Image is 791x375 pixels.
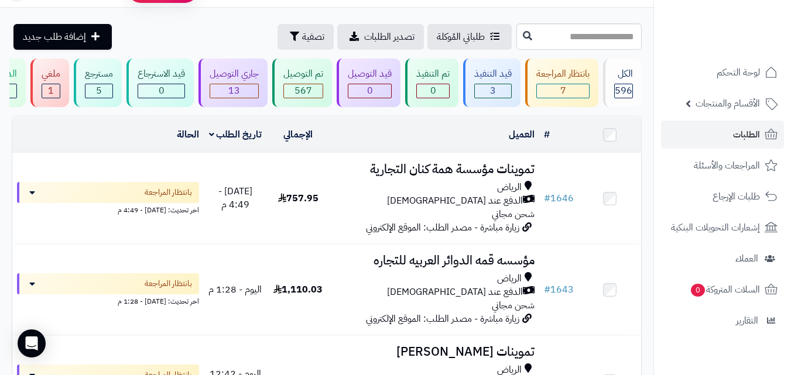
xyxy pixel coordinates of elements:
span: الدفع عند [DEMOGRAPHIC_DATA] [387,194,523,208]
span: زيارة مباشرة - مصدر الطلب: الموقع الإلكتروني [366,221,519,235]
a: تصدير الطلبات [337,24,424,50]
span: الرياض [497,181,522,194]
span: 1,110.03 [273,283,323,297]
div: مسترجع [85,67,113,81]
a: تاريخ الطلب [209,128,262,142]
a: تم التوصيل 567 [270,59,334,107]
span: 596 [615,84,632,98]
h3: تموينات [PERSON_NAME] [334,345,535,359]
span: لوحة التحكم [717,64,760,81]
a: العملاء [661,245,784,273]
div: Open Intercom Messenger [18,329,46,357]
div: بانتظار المراجعة [536,67,590,81]
a: #1643 [544,283,574,297]
a: الكل596 [601,59,644,107]
span: 757.95 [278,191,319,205]
span: تصفية [302,30,324,44]
span: إشعارات التحويلات البنكية [671,219,760,236]
span: [DATE] - 4:49 م [218,184,252,212]
a: مسترجع 5 [71,59,124,107]
span: الدفع عند [DEMOGRAPHIC_DATA] [387,285,523,299]
a: بانتظار المراجعة 7 [523,59,601,107]
a: الطلبات [661,121,784,149]
span: التقارير [736,312,758,329]
a: السلات المتروكة0 [661,276,784,304]
h3: تموينات مؤسسة همة كنان التجارية [334,163,535,176]
span: العملاء [735,250,758,267]
div: 5 [85,84,112,98]
span: 0 [159,84,165,98]
span: طلبات الإرجاع [713,188,760,205]
span: # [544,191,550,205]
span: زيارة مباشرة - مصدر الطلب: الموقع الإلكتروني [366,312,519,326]
span: 7 [560,84,566,98]
div: اخر تحديث: [DATE] - 4:49 م [17,203,199,215]
div: قيد الاسترجاع [138,67,185,81]
span: الأقسام والمنتجات [696,95,760,112]
span: اليوم - 1:28 م [208,283,262,297]
div: 0 [348,84,391,98]
span: 567 [295,84,312,98]
a: #1646 [544,191,574,205]
a: قيد التنفيذ 3 [461,59,523,107]
span: 13 [228,84,240,98]
span: السلات المتروكة [690,281,760,298]
div: تم التنفيذ [416,67,450,81]
span: بانتظار المراجعة [145,278,192,290]
span: المراجعات والأسئلة [694,157,760,174]
div: تم التوصيل [283,67,323,81]
span: بانتظار المراجعة [145,187,192,198]
span: 0 [430,84,436,98]
div: جاري التوصيل [210,67,259,81]
div: 1 [42,84,60,98]
div: 0 [417,84,449,98]
div: 567 [284,84,323,98]
a: لوحة التحكم [661,59,784,87]
div: 13 [210,84,258,98]
span: الطلبات [733,126,760,143]
a: الإجمالي [283,128,313,142]
a: قيد الاسترجاع 0 [124,59,196,107]
a: طلباتي المُوكلة [427,24,512,50]
a: العميل [509,128,535,142]
span: 0 [367,84,373,98]
div: 0 [138,84,184,98]
div: قيد التوصيل [348,67,392,81]
a: إضافة طلب جديد [13,24,112,50]
a: طلبات الإرجاع [661,183,784,211]
div: ملغي [42,67,60,81]
div: قيد التنفيذ [474,67,512,81]
div: الكل [614,67,633,81]
div: اخر تحديث: [DATE] - 1:28 م [17,294,199,307]
span: طلباتي المُوكلة [437,30,485,44]
span: 1 [48,84,54,98]
a: إشعارات التحويلات البنكية [661,214,784,242]
span: 5 [96,84,102,98]
a: جاري التوصيل 13 [196,59,270,107]
span: الرياض [497,272,522,285]
a: قيد التوصيل 0 [334,59,403,107]
a: التقارير [661,307,784,335]
span: 3 [490,84,496,98]
span: شحن مجاني [492,207,535,221]
span: تصدير الطلبات [364,30,415,44]
div: 7 [537,84,589,98]
a: المراجعات والأسئلة [661,152,784,180]
h3: مؤسسه قمه الدوائر العربيه للتجاره [334,254,535,267]
span: # [544,283,550,297]
a: الحالة [177,128,199,142]
a: # [544,128,550,142]
button: تصفية [278,24,334,50]
div: 3 [475,84,511,98]
span: 0 [691,284,705,297]
a: ملغي 1 [28,59,71,107]
a: تم التنفيذ 0 [403,59,461,107]
span: إضافة طلب جديد [23,30,86,44]
span: شحن مجاني [492,298,535,312]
